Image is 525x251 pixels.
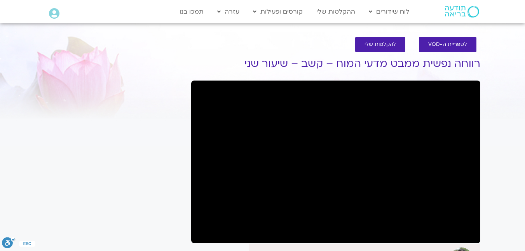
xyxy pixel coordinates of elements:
[355,37,405,52] a: להקלטות שלי
[445,6,479,18] img: תודעה בריאה
[312,4,359,19] a: ההקלטות שלי
[365,4,413,19] a: לוח שידורים
[428,42,467,47] span: לספריית ה-VOD
[365,42,396,47] span: להקלטות שלי
[176,4,208,19] a: תמכו בנו
[419,37,476,52] a: לספריית ה-VOD
[249,4,307,19] a: קורסים ופעילות
[191,58,480,70] h1: רווחה נפשית ממבט מדעי המוח – קשב – שיעור שני
[213,4,243,19] a: עזרה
